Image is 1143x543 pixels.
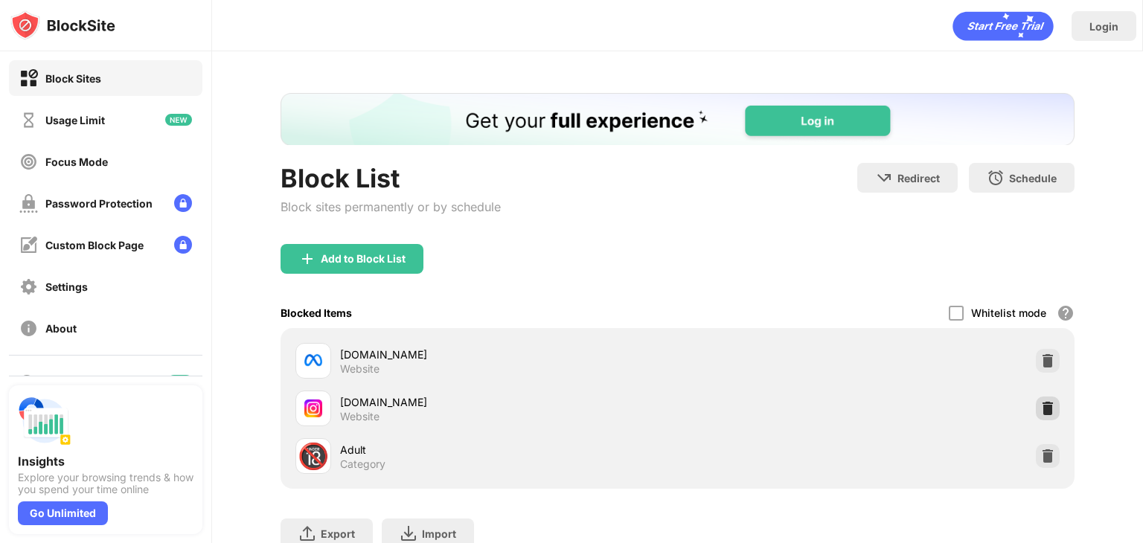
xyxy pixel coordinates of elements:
[281,93,1075,145] iframe: Banner
[45,197,153,210] div: Password Protection
[340,457,385,471] div: Category
[18,394,71,448] img: push-insights.svg
[1009,172,1057,184] div: Schedule
[321,253,406,265] div: Add to Block List
[340,442,677,457] div: Adult
[340,394,677,410] div: [DOMAIN_NAME]
[19,69,38,88] img: block-on.svg
[422,527,456,540] div: Import
[19,319,38,338] img: about-off.svg
[174,236,192,254] img: lock-menu.svg
[18,501,108,525] div: Go Unlimited
[340,362,380,376] div: Website
[19,194,38,213] img: password-protection-off.svg
[298,441,329,472] div: 🔞
[18,454,193,469] div: Insights
[19,111,38,129] img: time-usage-off.svg
[19,236,38,254] img: customize-block-page-off.svg
[281,306,352,319] div: Blocked Items
[340,410,380,423] div: Website
[1089,20,1118,33] div: Login
[45,155,108,168] div: Focus Mode
[18,472,193,495] div: Explore your browsing trends & how you spend your time online
[304,399,322,417] img: favicons
[45,322,77,335] div: About
[304,352,322,370] img: favicons
[897,172,940,184] div: Redirect
[19,277,38,296] img: settings-off.svg
[281,199,501,214] div: Block sites permanently or by schedule
[952,11,1054,41] div: animation
[18,373,36,391] img: blocking-icon.svg
[10,10,115,40] img: logo-blocksite.svg
[165,114,192,126] img: new-icon.svg
[281,163,501,193] div: Block List
[971,306,1046,319] div: Whitelist mode
[174,194,192,212] img: lock-menu.svg
[45,239,144,251] div: Custom Block Page
[340,347,677,362] div: [DOMAIN_NAME]
[45,114,105,126] div: Usage Limit
[321,527,355,540] div: Export
[45,280,88,293] div: Settings
[19,152,38,171] img: focus-off.svg
[45,72,101,85] div: Block Sites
